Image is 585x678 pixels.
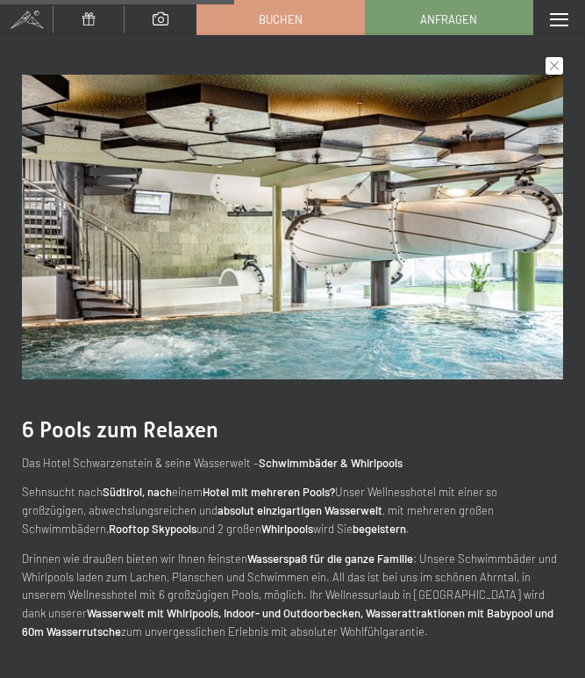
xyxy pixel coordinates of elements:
strong: Schwimmbäder & Whirlpools [259,456,403,470]
p: Drinnen wie draußen bieten wir Ihnen feinsten : Unsere Schwimmbäder und Whirlpools laden zum Lach... [22,550,563,641]
img: Urlaub - Schwimmbad - Sprudelbänke - Babybecken uvw. [22,75,563,379]
span: 6 Pools zum Relaxen [22,417,218,443]
a: Buchen [197,1,364,38]
strong: Rooftop Skypools [109,522,196,536]
span: Buchen [259,11,303,27]
span: Anfragen [420,11,477,27]
strong: Whirlpools [261,522,313,536]
p: Das Hotel Schwarzenstein & seine Wasserwelt – [22,454,563,472]
strong: begeistern [353,522,406,536]
strong: Südtirol, nach [103,485,172,499]
p: Sehnsucht nach einem Unser Wellnesshotel mit einer so großzügigen, abwechslungsreichen und , mit ... [22,483,563,537]
strong: Wasserspaß für die ganze Familie [247,552,413,566]
strong: absolut einzigartigen Wasserwelt [218,503,382,517]
strong: Hotel mit mehreren Pools? [203,485,335,499]
a: Anfragen [366,1,532,38]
